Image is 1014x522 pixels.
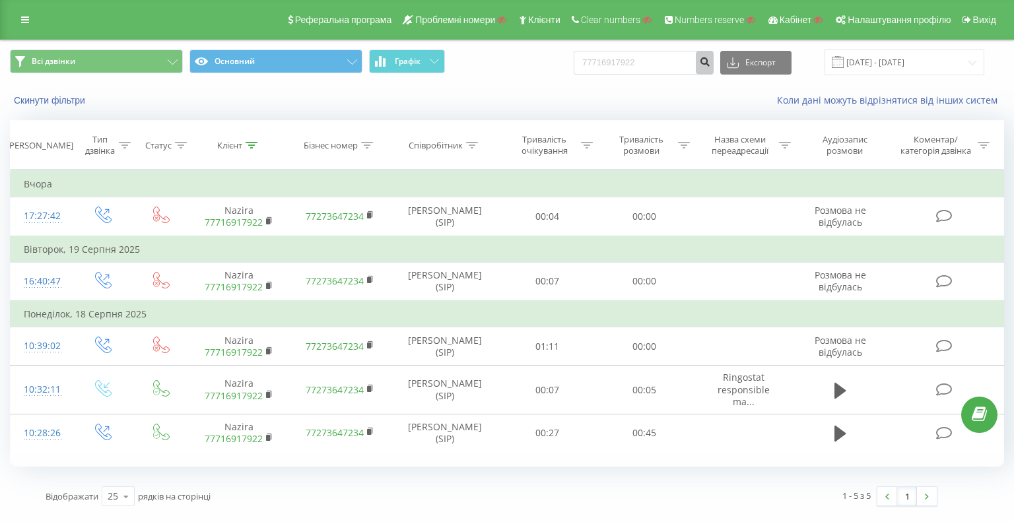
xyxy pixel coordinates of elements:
[306,383,364,396] a: 77273647234
[205,432,263,445] a: 77716917922
[780,15,812,25] span: Кабінет
[815,334,866,358] span: Розмова не відбулась
[24,203,59,229] div: 17:27:42
[189,366,290,414] td: Nazira
[304,140,358,151] div: Бізнес номер
[11,171,1004,197] td: Вчора
[973,15,996,25] span: Вихід
[596,414,693,452] td: 00:45
[24,269,59,294] div: 16:40:47
[499,366,596,414] td: 00:07
[7,140,73,151] div: [PERSON_NAME]
[189,262,290,301] td: Nazira
[528,15,560,25] span: Клієнти
[138,490,211,502] span: рядків на сторінці
[499,327,596,366] td: 01:11
[189,49,362,73] button: Основний
[596,327,693,366] td: 00:00
[10,94,92,106] button: Скинути фільтри
[848,15,951,25] span: Налаштування профілю
[815,204,866,228] span: Розмова не відбулась
[46,490,98,502] span: Відображати
[409,140,463,151] div: Співробітник
[217,140,242,151] div: Клієнт
[718,371,770,407] span: Ringostat responsible ma...
[705,134,776,156] div: Назва схеми переадресації
[145,140,172,151] div: Статус
[306,426,364,439] a: 77273647234
[581,15,640,25] span: Clear numbers
[596,366,693,414] td: 00:05
[390,262,499,301] td: [PERSON_NAME] (SIP)
[720,51,792,75] button: Експорт
[84,134,116,156] div: Тип дзвінка
[390,197,499,236] td: [PERSON_NAME] (SIP)
[675,15,744,25] span: Numbers reserve
[32,56,75,67] span: Всі дзвінки
[205,280,263,293] a: 77716917922
[806,134,884,156] div: Аудіозапис розмови
[189,327,290,366] td: Nazira
[306,210,364,222] a: 77273647234
[205,216,263,228] a: 77716917922
[415,15,495,25] span: Проблемні номери
[395,57,421,66] span: Графік
[306,275,364,287] a: 77273647234
[390,327,499,366] td: [PERSON_NAME] (SIP)
[596,262,693,301] td: 00:00
[596,197,693,236] td: 00:00
[897,487,917,506] a: 1
[24,333,59,359] div: 10:39:02
[205,346,263,358] a: 77716917922
[10,49,183,73] button: Всі дзвінки
[499,197,596,236] td: 00:04
[205,389,263,402] a: 77716917922
[608,134,675,156] div: Тривалість розмови
[815,269,866,293] span: Розмова не відбулась
[306,340,364,352] a: 77273647234
[390,414,499,452] td: [PERSON_NAME] (SIP)
[842,489,871,502] div: 1 - 5 з 5
[108,490,118,503] div: 25
[24,377,59,403] div: 10:32:11
[897,134,974,156] div: Коментар/категорія дзвінка
[295,15,392,25] span: Реферальна програма
[369,49,445,73] button: Графік
[11,236,1004,263] td: Вівторок, 19 Серпня 2025
[511,134,578,156] div: Тривалість очікування
[499,262,596,301] td: 00:07
[390,366,499,414] td: [PERSON_NAME] (SIP)
[499,414,596,452] td: 00:27
[189,414,290,452] td: Nazira
[777,94,1004,106] a: Коли дані можуть відрізнятися вiд інших систем
[574,51,714,75] input: Пошук за номером
[11,301,1004,327] td: Понеділок, 18 Серпня 2025
[189,197,290,236] td: Nazira
[24,420,59,446] div: 10:28:26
